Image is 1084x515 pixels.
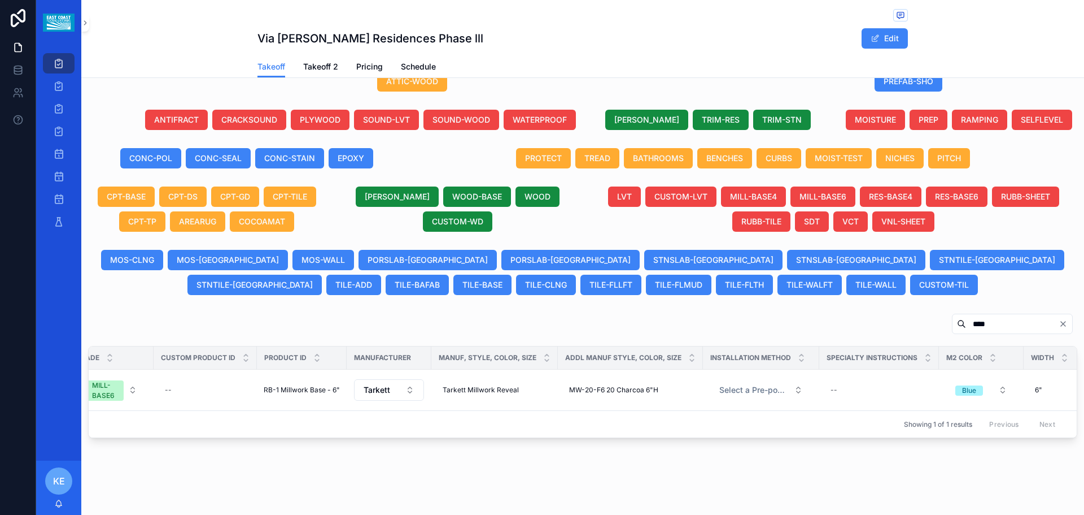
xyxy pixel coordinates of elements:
[937,153,961,164] span: PITCH
[377,71,447,92] button: ATTIC-WOOD
[799,191,846,202] span: MILL-BASE6
[170,211,225,232] button: AREARUG
[110,254,154,266] span: MOS-CLNG
[605,110,688,130] button: [PERSON_NAME]
[120,148,181,168] button: CONC-POL
[363,114,410,125] span: SOUND-LVT
[211,187,259,207] button: CPT-GD
[301,254,345,266] span: MOS-WALL
[92,380,117,401] div: MILL-BASE6
[757,148,801,168] button: CURBS
[1012,110,1072,130] button: SELFLEVEL
[273,191,307,202] span: CPT-TILE
[706,153,743,164] span: BENCHES
[220,191,250,202] span: CPT-GD
[827,353,917,362] span: Specialty Instructions
[443,386,519,395] span: Tarkett Millwork Reveal
[860,187,921,207] button: RES-BASE4
[697,148,752,168] button: BENCHES
[884,76,933,87] span: PREFAB-SHO
[804,216,820,227] span: SDT
[766,153,792,164] span: CURBS
[264,353,307,362] span: Product ID
[356,57,383,79] a: Pricing
[516,148,571,168] button: PROTECT
[303,61,338,72] span: Takeoff 2
[842,216,859,227] span: VCT
[257,31,483,46] h1: Via [PERSON_NAME] Residences Phase lll
[239,216,285,227] span: COCOAMAT
[565,353,681,362] span: Addl Manuf Style, Color, Size
[935,191,978,202] span: RES-BASE6
[510,254,631,266] span: PORSLAB-[GEOGRAPHIC_DATA]
[291,110,349,130] button: PLYWOOD
[98,187,155,207] button: CPT-BASE
[255,148,324,168] button: CONC-STAIN
[644,250,783,270] button: STNSLAB-[GEOGRAPHIC_DATA]
[76,375,146,405] button: Select Button
[569,386,658,395] span: MW-20-F6 20 Charcoa 6"H
[946,353,982,362] span: M2 Color
[855,279,897,291] span: TILE-WALL
[617,191,632,202] span: LVT
[730,191,777,202] span: MILL-BASE4
[646,275,711,295] button: TILE-FLMUD
[354,110,419,130] button: SOUND-LVT
[710,353,791,362] span: Installation Method
[303,57,338,79] a: Takeoff 2
[356,61,383,72] span: Pricing
[515,187,560,207] button: WOOD
[654,191,707,202] span: CUSTOM-LVT
[452,191,502,202] span: WOOD-BASE
[300,114,340,125] span: PLYWOOD
[264,187,316,207] button: CPT-TILE
[395,279,440,291] span: TILE-BAFAB
[196,279,313,291] span: STNTILE-[GEOGRAPHIC_DATA]
[264,386,340,395] a: RB-1 Millwork Base - 6"
[633,153,684,164] span: BATHROOMS
[725,279,764,291] span: TILE-FLTH
[930,250,1064,270] button: STNTILE-[GEOGRAPHIC_DATA]
[165,386,172,395] div: --
[365,191,430,202] span: [PERSON_NAME]
[1021,114,1063,125] span: SELFLEVEL
[795,211,829,232] button: SDT
[264,153,315,164] span: CONC-STAIN
[525,153,562,164] span: PROTECT
[129,153,172,164] span: CONC-POL
[453,275,512,295] button: TILE-BASE
[655,279,702,291] span: TILE-FLMUD
[119,211,165,232] button: CPT-TP
[107,191,146,202] span: CPT-BASE
[168,250,288,270] button: MOS-[GEOGRAPHIC_DATA]
[872,211,934,232] button: VNL-SHEET
[401,57,436,79] a: Schedule
[608,187,641,207] button: LVT
[928,148,970,168] button: PITCH
[787,250,925,270] button: STNSLAB-[GEOGRAPHIC_DATA]
[501,250,640,270] button: PORSLAB-[GEOGRAPHIC_DATA]
[961,114,998,125] span: RAMPING
[790,187,855,207] button: MILL-BASE6
[1001,191,1050,202] span: RUBB-SHEET
[710,379,812,401] a: Select Button
[401,61,436,72] span: Schedule
[187,275,322,295] button: STNTILE-[GEOGRAPHIC_DATA]
[806,148,872,168] button: MOIST-TEST
[926,187,987,207] button: RES-BASE6
[161,353,235,362] span: Custom Product ID
[831,386,837,395] div: --
[525,279,567,291] span: TILE-CLNG
[53,474,65,488] span: KE
[910,275,978,295] button: CUSTOM-TIL
[353,379,425,401] a: Select Button
[869,191,912,202] span: RES-BASE4
[710,380,812,400] button: Select Button
[154,114,199,125] span: ANTIFRACT
[432,114,490,125] span: SOUND-WOOD
[833,211,868,232] button: VCT
[439,353,536,362] span: Manuf, Style, Color, Size
[36,45,81,246] div: scrollable content
[876,148,924,168] button: NICHES
[721,187,786,207] button: MILL-BASE4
